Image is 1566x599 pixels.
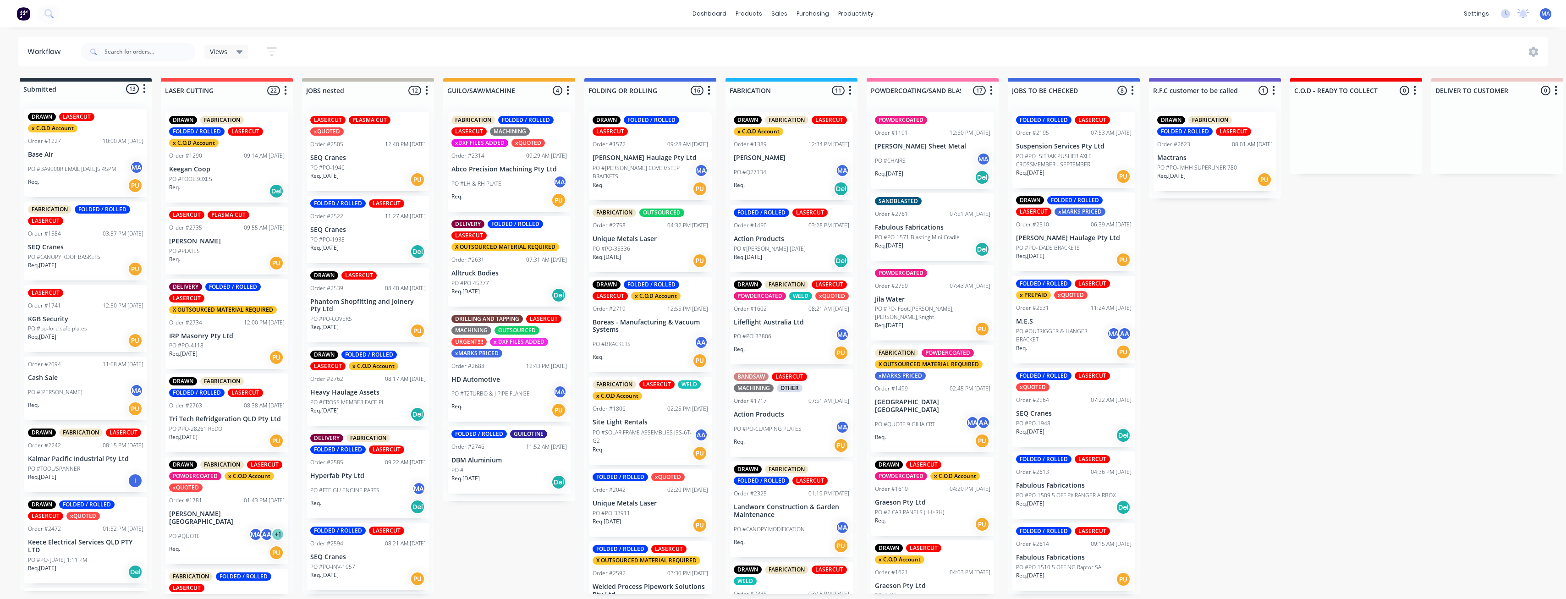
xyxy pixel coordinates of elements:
p: [PERSON_NAME] Haulage Pty Ltd [1016,234,1132,242]
div: x C.O.D Account [169,139,219,147]
div: LASERCUT [28,289,63,297]
p: Base Air [28,151,143,159]
div: LASERCUT [169,211,204,219]
div: Del [551,288,566,302]
div: FOLDED / ROLLED [624,280,679,289]
div: DRAWNLASERCUTx C.O.D AccountOrder #122710:00 AM [DATE]Base AirPO #BA9000R EMAIL [DATE]5.45PMMAReq.PU [24,109,147,197]
div: Order #2623 [1157,140,1190,148]
img: Factory [16,7,30,21]
p: Jila Water [875,296,990,303]
div: LASERCUT [1216,127,1251,136]
p: [PERSON_NAME] [734,154,849,162]
p: Req. [28,178,39,186]
p: SEQ Cranes [28,243,143,251]
div: DRAWN [593,280,621,289]
p: PO #PO-33806 [734,332,771,341]
div: DRAWNFOLDED / ROLLEDLASERCUTxMARKS PRICEDOrder #251006:39 AM [DATE][PERSON_NAME] Haulage Pty LtdP... [1012,192,1135,271]
div: 08:01 AM [DATE] [1232,140,1273,148]
div: LASERCUT [1075,116,1110,124]
div: POWDERCOATED [922,349,974,357]
div: FOLDED / ROLLEDLASERCUTxQUOTEDOrder #256407:22 AM [DATE]SEQ CranesPO #PO-1948Req.[DATE]Del [1012,368,1135,447]
div: FABRICATIONFOLDED / ROLLEDLASERCUTOrder #158403:57 PM [DATE]SEQ CranesPO #CANOPY ROOF BASKETSReq.... [24,202,147,280]
div: xQUOTED [511,139,545,147]
span: MA [1541,10,1550,18]
div: LASERCUT [28,217,63,225]
div: FOLDED / ROLLED [1016,116,1071,124]
div: FABRICATION [200,116,244,124]
div: FOLDED / ROLLED [1047,196,1103,204]
div: 06:39 AM [DATE] [1091,220,1132,229]
div: SANDBLASTEDOrder #276107:51 AM [DATE]Fabulous FabricationsPO #PO-1571 Blasting Mini CradleReq.[DA... [871,193,994,261]
div: Order #2762 [310,375,343,383]
div: LASERCUT [1075,372,1110,380]
div: LASERCUT [812,116,847,124]
div: FOLDED / ROLLEDLASERCUTOrder #219507:53 AM [DATE]Suspension Services Pty LtdPO #PO -SITRAK PUSHER... [1012,112,1135,188]
p: Req. [451,192,462,201]
div: x C.O.D Account [734,127,783,136]
div: DRILLING AND TAPPINGLASERCUTMACHININGOUTSOURCEDURGENT!!!!x DXF FILES ADDEDxMARKS PRICEDOrder #268... [448,311,571,422]
p: Req. [169,183,180,192]
div: 11:08 AM [DATE] [103,360,143,368]
div: MA [835,164,849,177]
div: FOLDED / ROLLED [310,199,366,208]
p: Unique Metals Laser [593,235,708,243]
div: DELIVERYFOLDED / ROLLEDLASERCUTX OUTSOURCED MATERIAL REQUIREDOrder #263107:31 AM [DATE]Alltruck B... [448,216,571,307]
div: FABRICATION [875,349,918,357]
div: Order #1191 [875,129,908,137]
div: LASERCUT [310,116,346,124]
div: LASERCUT [1016,208,1051,216]
div: Order #1290 [169,152,202,160]
div: 09:28 AM [DATE] [667,140,708,148]
p: PO #BRACKETS [593,340,631,348]
div: DELIVERY [169,283,202,291]
p: Fabulous Fabrications [875,224,990,231]
div: DRAWN [28,113,56,121]
p: PO #PO- Foot,[PERSON_NAME],[PERSON_NAME],Knight [875,305,990,321]
div: PU [692,181,707,196]
div: Order #2758 [593,221,626,230]
p: Req. [DATE] [28,333,56,341]
div: X OUTSOURCED MATERIAL REQUIRED [875,360,983,368]
p: PO #LH & RH PLATE [451,180,501,188]
div: MA [694,164,708,177]
p: PO #PO -SITRAK PUSHER AXLE CROSSMEMBER - SEPTEMBER [1016,152,1132,169]
div: POWDERCOATEDOrder #275907:43 AM [DATE]Jila WaterPO #PO- Foot,[PERSON_NAME],[PERSON_NAME],KnightRe... [871,265,994,341]
div: MA [130,384,143,397]
div: 03:28 PM [DATE] [808,221,849,230]
div: X OUTSOURCED MATERIAL REQUIRED [451,243,559,251]
div: DRAWN [1157,116,1185,124]
div: Del [975,170,989,185]
div: Order #1602 [734,305,767,313]
p: PO #CANOPY ROOF BASKETS [28,253,100,261]
p: Mactrans [1157,154,1273,162]
div: PU [269,256,284,270]
p: PO #po-lord safe plates [28,324,87,333]
div: OTHER [777,384,802,392]
div: FOLDED / ROLLED [75,205,130,214]
p: PO #PO-35336 [593,245,630,253]
div: Order #2761 [875,210,908,218]
p: Suspension Services Pty Ltd [1016,143,1132,150]
div: FOLDED / ROLLED [1016,372,1071,380]
div: LASERCUT [59,113,94,121]
div: PU [128,262,143,276]
div: DRAWNFABRICATIONFOLDED / ROLLEDLASERCUTx C.O.D AccountOrder #129009:14 AM [DATE]Keegan CoopPO #TO... [165,112,288,203]
div: AA [1118,327,1132,341]
div: Order #2759 [875,282,908,290]
p: Keegan Coop [169,165,285,173]
p: PO #PO-1946 [310,164,345,172]
p: Req. [169,255,180,264]
div: DRAWNFOLDED / ROLLEDLASERCUTx C.O.D AccountOrder #271912:55 PM [DATE]Boreas - Manufacturing & Vac... [589,277,712,373]
div: DRAWN [310,351,338,359]
div: PU [692,253,707,268]
div: PU [834,346,848,360]
p: Req. [DATE] [310,172,339,180]
div: DRAWN [169,377,197,385]
div: 07:31 AM [DATE] [526,256,567,264]
div: Del [975,242,989,257]
div: FABRICATIONPOWDERCOATEDX OUTSOURCED MATERIAL REQUIREDxMARKS PRICEDOrder #149902:45 PM [DATE][GEOG... [871,345,994,452]
div: LASERCUT [593,292,628,300]
div: 04:32 PM [DATE] [667,221,708,230]
div: OUTSOURCED [639,209,684,217]
p: Req. [DATE] [734,253,762,261]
